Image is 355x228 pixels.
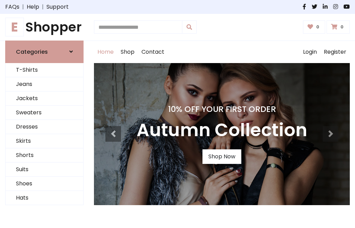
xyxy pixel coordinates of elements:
span: | [19,3,27,11]
h1: Shopper [5,19,84,35]
a: Home [94,41,117,63]
a: Shop Now [202,149,241,164]
a: Skirts [6,134,83,148]
a: Shop [117,41,138,63]
h3: Autumn Collection [137,120,307,141]
a: 0 [327,20,350,34]
span: | [39,3,46,11]
a: Categories [5,41,84,63]
span: 0 [339,24,345,30]
a: Dresses [6,120,83,134]
h6: Categories [16,49,48,55]
a: Shorts [6,148,83,163]
a: Shoes [6,177,83,191]
a: EShopper [5,19,84,35]
a: Jackets [6,91,83,106]
a: T-Shirts [6,63,83,77]
a: Register [320,41,350,63]
a: Suits [6,163,83,177]
a: Support [46,3,69,11]
span: 0 [314,24,321,30]
a: Login [300,41,320,63]
a: Jeans [6,77,83,91]
a: Contact [138,41,168,63]
h4: 10% Off Your First Order [137,104,307,114]
a: 0 [303,20,326,34]
span: E [5,18,24,36]
a: FAQs [5,3,19,11]
a: Hats [6,191,83,205]
a: Sweaters [6,106,83,120]
a: Help [27,3,39,11]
